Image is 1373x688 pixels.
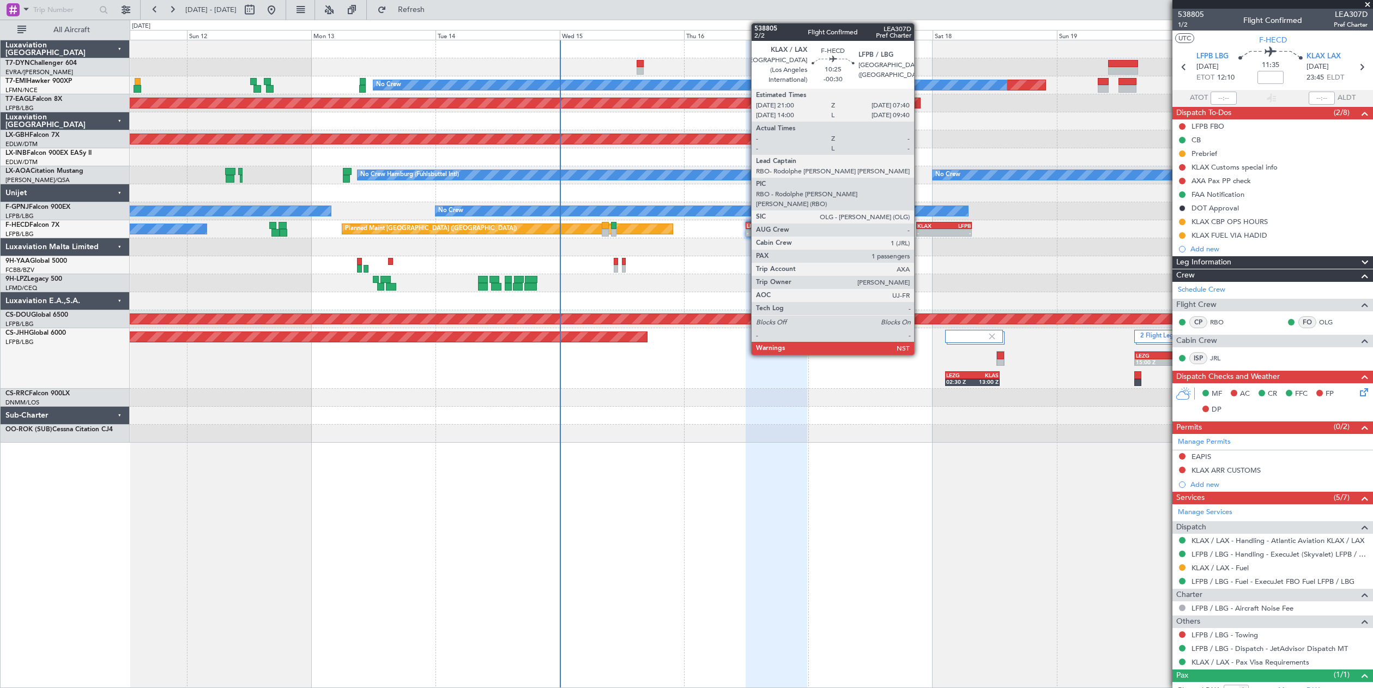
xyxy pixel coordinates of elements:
[311,30,436,40] div: Mon 13
[1326,389,1334,400] span: FP
[1176,256,1231,269] span: Leg Information
[1176,335,1217,347] span: Cabin Crew
[345,221,517,237] div: Planned Maint [GEOGRAPHIC_DATA] ([GEOGRAPHIC_DATA])
[785,203,810,219] div: No Crew
[5,258,30,264] span: 9H-YAA
[1164,359,1193,365] div: 02:35 Z
[5,312,31,318] span: CS-DOU
[1191,603,1293,613] a: LFPB / LBG - Aircraft Noise Fee
[5,150,92,156] a: LX-INBFalcon 900EX EASy II
[1196,62,1219,73] span: [DATE]
[1178,9,1204,20] span: 538805
[372,1,438,19] button: Refresh
[1191,203,1239,213] div: DOT Approval
[1298,316,1316,328] div: FO
[987,331,997,341] img: gray-close.svg
[1191,231,1267,240] div: KLAX FUEL VIA HADID
[1191,452,1211,461] div: EAPIS
[1212,405,1221,415] span: DP
[5,426,52,433] span: OO-ROK (SUB)
[1210,317,1235,327] a: RBO
[1136,359,1164,365] div: 15:00 Z
[5,132,59,138] a: LX-GBHFalcon 7X
[944,230,971,236] div: -
[5,266,34,274] a: FCBB/BZV
[1243,15,1302,26] div: Flight Confirmed
[1190,93,1208,104] span: ATOT
[438,203,463,219] div: No Crew
[1057,30,1181,40] div: Sun 19
[1189,316,1207,328] div: CP
[1268,389,1277,400] span: CR
[1295,389,1308,400] span: FFC
[1191,577,1354,586] a: LFPB / LBG - Fuel - ExecuJet FBO Fuel LFPB / LBG
[1334,107,1350,118] span: (2/8)
[5,104,34,112] a: LFPB/LBG
[1191,217,1268,226] div: KLAX CBP OPS HOURS
[1334,669,1350,680] span: (1/1)
[1212,389,1222,400] span: MF
[12,21,118,39] button: All Aircraft
[1164,352,1193,359] div: KNUQ
[5,276,27,282] span: 9H-LPZ
[747,230,776,236] div: -
[1327,73,1344,83] span: ELDT
[5,60,30,67] span: T7-DYN
[1191,122,1224,131] div: LFPB FBO
[5,132,29,138] span: LX-GBH
[1178,20,1204,29] span: 1/2
[1190,244,1368,254] div: Add new
[1307,51,1341,62] span: KLAX LAX
[1140,332,1177,341] label: 2 Flight Legs
[560,30,684,40] div: Wed 15
[5,168,83,174] a: LX-AOACitation Mustang
[1176,615,1200,628] span: Others
[1262,60,1279,71] span: 11:35
[1191,563,1249,572] a: KLAX / LAX - Fuel
[1178,437,1231,448] a: Manage Permits
[5,222,59,228] a: F-HECDFalcon 7X
[5,60,77,67] a: T7-DYNChallenger 604
[1191,176,1251,185] div: AXA Pax PP check
[1189,352,1207,364] div: ISP
[1217,73,1235,83] span: 12:10
[5,230,34,238] a: LFPB/LBG
[944,222,971,229] div: LFPB
[684,30,808,40] div: Thu 16
[185,5,237,15] span: [DATE] - [DATE]
[28,26,115,34] span: All Aircraft
[946,372,972,378] div: LEZG
[1191,162,1278,172] div: KLAX Customs special info
[5,168,31,174] span: LX-AOA
[1136,352,1164,359] div: LEZG
[1191,536,1364,545] a: KLAX / LAX - Handling - Atlantic Aviation KLAX / LAX
[747,222,776,229] div: LFPB
[1191,657,1309,667] a: KLAX / LAX - Pax Visa Requirements
[1211,92,1237,105] input: --:--
[5,140,38,148] a: EDLW/DTM
[5,390,29,397] span: CS-RRC
[1175,33,1194,43] button: UTC
[5,176,70,184] a: [PERSON_NAME]/QSA
[5,86,38,94] a: LFMN/NCE
[1190,480,1368,489] div: Add new
[1319,317,1344,327] a: OLG
[5,150,27,156] span: LX-INB
[1191,135,1201,144] div: CB
[917,222,944,229] div: KLAX
[1334,20,1368,29] span: Pref Charter
[1240,389,1250,400] span: AC
[1176,421,1202,434] span: Permits
[5,258,67,264] a: 9H-YAAGlobal 5000
[1176,299,1217,311] span: Flight Crew
[1196,51,1229,62] span: LFPB LBG
[5,276,62,282] a: 9H-LPZLegacy 500
[1338,93,1356,104] span: ALDT
[5,158,38,166] a: EDLW/DTM
[1191,466,1261,475] div: KLAX ARR CUSTOMS
[33,2,96,18] input: Trip Number
[1191,630,1258,639] a: LFPB / LBG - Towing
[1178,507,1232,518] a: Manage Services
[1176,589,1202,601] span: Charter
[5,96,32,102] span: T7-EAGL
